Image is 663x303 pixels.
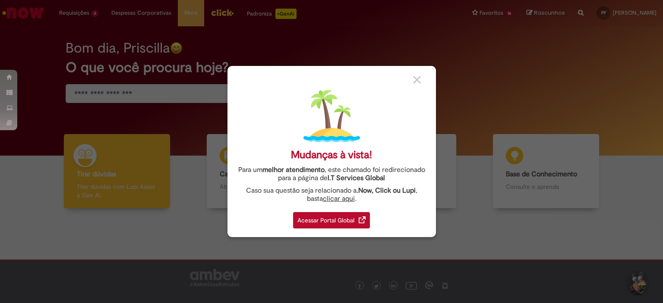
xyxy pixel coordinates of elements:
[234,166,429,182] div: Para um , este chamado foi redirecionado para a página de
[291,149,372,161] div: Mudanças à vista!
[323,190,355,203] a: clicar aqui
[328,169,385,182] a: I.T Services Global
[413,76,421,84] img: close_button_grey.png
[293,212,370,228] div: Acessar Portal Global
[357,186,416,195] strong: .Now, Click ou Lupi
[262,166,325,174] strong: melhor atendimento
[234,187,429,203] div: Caso sua questão seja relacionado a , basta .
[359,216,366,223] img: redirect_link.png
[303,88,360,144] img: island.png
[293,207,370,228] a: Acessar Portal Global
